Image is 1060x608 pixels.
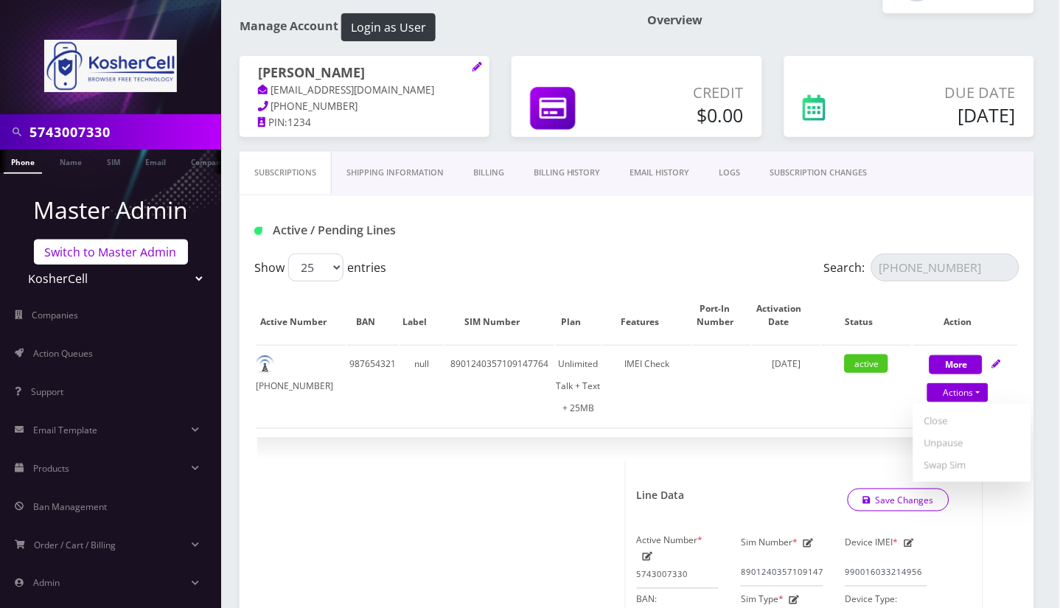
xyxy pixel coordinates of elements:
[258,65,471,83] h1: [PERSON_NAME]
[822,287,912,343] th: Status: activate to sort column ascending
[628,82,743,104] p: Credit
[637,530,703,552] label: Active Number
[773,357,801,370] span: [DATE]
[628,104,743,126] h5: $0.00
[254,227,262,235] img: Active / Pending Lines
[913,454,1031,476] a: Swap Sim
[338,18,436,34] a: Login as User
[913,432,1031,454] a: Unpause
[100,150,128,172] a: SIM
[33,500,107,513] span: Ban Management
[871,254,1019,282] input: Search:
[741,532,798,554] label: Sim Number
[694,287,751,343] th: Port-In Number: activate to sort column ascending
[845,532,899,554] label: Device IMEI
[705,152,756,194] a: LOGS
[4,150,42,174] a: Phone
[44,40,177,92] img: KosherCell
[445,287,554,343] th: SIM Number: activate to sort column ascending
[603,287,693,343] th: Features: activate to sort column ascending
[31,385,63,398] span: Support
[34,240,188,265] a: Switch to Master Admin
[741,559,823,587] input: Sim Number
[845,559,927,587] input: IMEI
[637,489,685,502] h1: Line Data
[845,354,888,373] span: active
[347,287,399,343] th: BAN: activate to sort column ascending
[637,561,719,589] input: Active Number
[33,424,97,436] span: Email Template
[881,82,1016,104] p: Due Date
[848,489,950,511] a: Save Changes
[33,577,60,590] span: Admin
[33,347,93,360] span: Action Queues
[35,539,116,551] span: Order / Cart / Billing
[756,152,882,194] a: SUBSCRIPTION CHANGES
[458,152,519,194] a: Billing
[753,287,820,343] th: Activation Date: activate to sort column ascending
[648,13,1034,27] h1: Overview
[347,345,399,427] td: 987654321
[824,254,1019,282] label: Search:
[556,287,601,343] th: Plan: activate to sort column ascending
[519,152,616,194] a: Billing History
[184,150,233,172] a: Company
[913,404,1031,482] div: Actions
[927,383,988,402] a: Actions
[52,150,89,172] a: Name
[258,116,287,130] a: PIN:
[258,83,435,98] a: [EMAIL_ADDRESS][DOMAIN_NAME]
[288,254,344,282] select: Showentries
[913,410,1031,432] a: Close
[556,345,601,427] td: Unlimited Talk + Text + 25MB
[400,287,444,343] th: Label: activate to sort column ascending
[881,104,1016,126] h5: [DATE]
[254,223,495,237] h1: Active / Pending Lines
[240,13,626,41] h1: Manage Account
[913,287,1018,343] th: Action: activate to sort column ascending
[271,99,358,113] span: [PHONE_NUMBER]
[29,118,217,146] input: Search in Company
[240,152,332,194] a: Subscriptions
[256,355,274,374] img: default.png
[341,13,436,41] button: Login as User
[138,150,173,172] a: Email
[254,254,386,282] label: Show entries
[332,152,458,194] a: Shipping Information
[33,462,69,475] span: Products
[256,287,346,343] th: Active Number: activate to sort column ascending
[32,309,79,321] span: Companies
[616,152,705,194] a: EMAIL HISTORY
[256,345,346,427] td: [PHONE_NUMBER]
[445,345,554,427] td: 8901240357109147764
[930,355,983,374] button: More
[287,116,311,129] span: 1234
[400,345,444,427] td: null
[603,353,693,375] div: IMEI Check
